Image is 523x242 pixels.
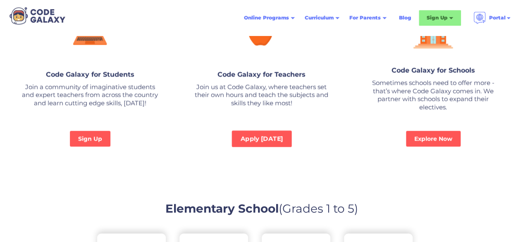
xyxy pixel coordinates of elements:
[232,130,291,147] a: Apply [DATE]
[419,10,461,26] div: Sign Up
[468,8,516,27] div: Portal
[239,10,300,25] div: Online Programs
[70,131,110,146] a: Sign Up
[305,14,334,22] div: Curriculum
[364,66,502,74] h3: Code Galaxy for Schools
[344,10,392,25] div: For Parents
[279,201,358,215] span: (Grades 1 to 5)
[349,14,381,22] div: For Parents
[193,83,331,107] p: Join us at Code Galaxy, where teachers set their own hours and teach the subjects and skills they...
[21,83,159,107] p: Join a community of imaginative students and expert teachers from across the country and learn cu...
[244,14,289,22] div: Online Programs
[300,10,344,25] div: Curriculum
[21,70,159,79] h3: Code Galaxy for Students
[489,14,506,22] div: Portal
[427,14,447,22] div: Sign Up
[406,131,461,146] a: Explore Now
[394,10,416,25] a: Blog
[364,79,502,111] p: Sometimes schools need to offer more - that’s where Code Galaxy comes in. We partner with schools...
[193,70,331,79] h3: Code Galaxy for Teachers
